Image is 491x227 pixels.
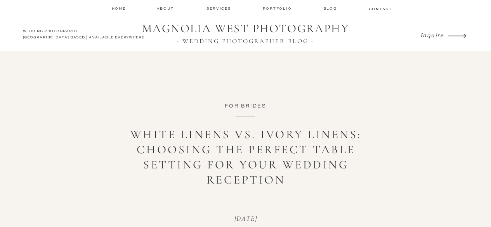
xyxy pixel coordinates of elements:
i: Inquire [420,31,444,38]
a: home [112,6,127,11]
a: services [206,6,232,11]
a: MAGNOLIA WEST PHOTOGRAPHY [137,22,354,36]
p: [DATE] [198,215,294,223]
a: contact [369,6,391,11]
a: Portfolio [263,6,293,11]
a: about [157,6,176,11]
a: For Brides [225,103,267,109]
a: Blog [323,6,339,11]
a: Inquire [420,29,446,40]
a: WEDDING PHOTOGRAPHY[GEOGRAPHIC_DATA] BASED | AVAILABLE EVERYWHERE [23,28,147,42]
h1: White Linens vs. Ivory Linens: Choosing the Perfect Table Setting for Your Wedding Reception [130,127,363,187]
h2: WEDDING PHOTOGRAPHY [GEOGRAPHIC_DATA] BASED | AVAILABLE EVERYWHERE [23,28,147,42]
a: ~ WEDDING PHOTOGRAPHER BLOG ~ [137,38,354,45]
